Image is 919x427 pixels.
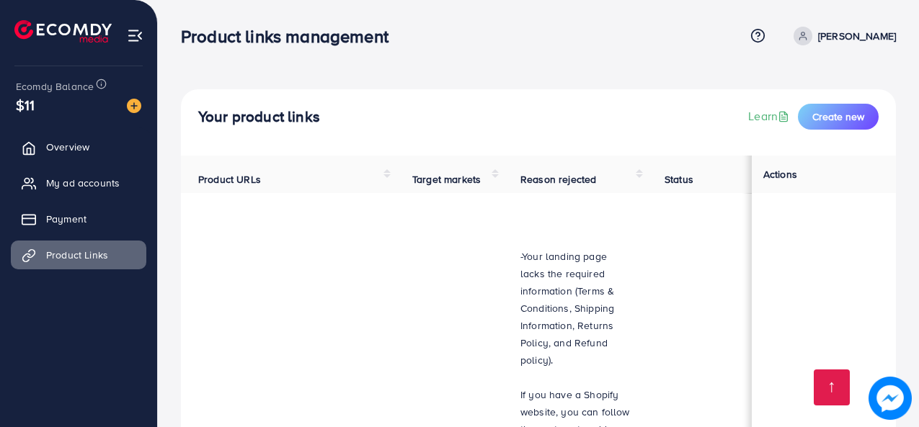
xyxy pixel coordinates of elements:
h4: Your product links [198,108,320,126]
a: My ad accounts [11,168,146,197]
button: Create new [798,104,879,130]
img: logo [14,20,112,42]
p: [PERSON_NAME] [818,27,896,45]
p: -Your landing page lacks the required information (Terms & Conditions, Shipping Information, Retu... [520,248,630,369]
span: Actions [763,167,797,181]
a: Overview [11,132,146,161]
a: Product Links [11,241,146,269]
span: Ecomdy Balance [16,79,94,94]
a: Payment [11,204,146,233]
span: Product Links [46,248,108,262]
a: [PERSON_NAME] [788,27,896,45]
span: Overview [46,140,89,154]
span: $11 [16,94,35,115]
span: Reason rejected [520,172,596,186]
h3: Product links management [181,26,400,47]
img: menu [127,27,143,44]
img: image [127,99,141,113]
a: Learn [748,108,792,125]
img: image [869,377,912,420]
span: My ad accounts [46,176,120,190]
span: Status [665,172,693,186]
span: Product URLs [198,172,261,186]
span: Target markets [412,172,481,186]
span: Payment [46,212,86,226]
span: Create new [812,109,864,124]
